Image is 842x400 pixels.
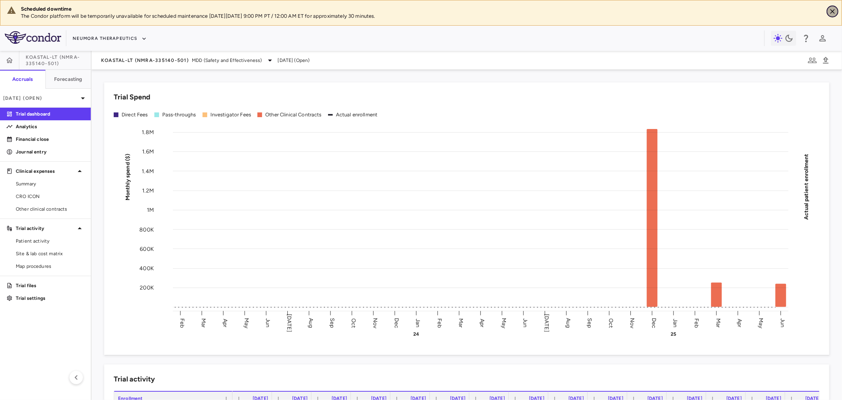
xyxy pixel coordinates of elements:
tspan: 400K [139,265,154,272]
div: Scheduled downtime [21,6,820,13]
p: Analytics [16,123,84,130]
span: Other clinical contracts [16,206,84,213]
text: Mar [715,318,722,327]
p: Journal entry [16,148,84,155]
span: Summary [16,180,84,187]
tspan: 200K [140,284,154,291]
text: Sep [586,318,593,328]
img: logo-full-SnFGN8VE.png [5,31,61,44]
span: Site & lab cost matrix [16,250,84,257]
tspan: 1.4M [142,168,154,174]
p: [DATE] (Open) [3,95,78,102]
span: Map procedures [16,263,84,270]
button: Close [827,6,838,17]
text: Oct [351,318,357,327]
span: Patient activity [16,237,84,245]
tspan: 1.2M [142,187,154,194]
h6: Trial activity [114,374,155,385]
span: [DATE] (Open) [278,57,310,64]
text: Apr [737,318,743,327]
tspan: 600K [140,246,154,252]
p: Trial settings [16,295,84,302]
text: May [501,318,507,328]
text: Jan [415,318,422,327]
tspan: Monthly spend ($) [124,153,131,200]
tspan: 1M [147,207,154,213]
tspan: Actual patient enrollment [803,153,810,220]
text: Sep [329,318,336,328]
div: Actual enrollment [336,111,378,118]
p: Financial close [16,136,84,143]
text: Aug [565,318,572,328]
text: Feb [179,318,186,327]
div: Investigator Fees [210,111,251,118]
text: Jan [672,318,679,327]
text: Mar [200,318,207,327]
span: KOASTAL-LT (NMRA-335140-501) [26,54,91,67]
text: Jun [779,318,786,327]
h6: Accruals [12,76,33,83]
text: 25 [671,331,677,337]
text: May [758,318,765,328]
tspan: 1.6M [142,148,154,155]
text: Jun [264,318,271,327]
div: Direct Fees [122,111,148,118]
text: Apr [479,318,486,327]
div: Pass-throughs [162,111,196,118]
span: KOASTAL-LT (NMRA-335140-501) [101,57,189,64]
text: Dec [651,318,657,328]
p: Clinical expenses [16,168,75,175]
text: Nov [629,318,636,328]
tspan: 1.8M [142,129,154,136]
button: Neumora Therapeutics [73,32,147,45]
text: [DATE] [544,314,550,332]
h6: Forecasting [54,76,83,83]
p: Trial activity [16,225,75,232]
text: Feb [436,318,443,327]
text: Aug [308,318,314,328]
text: May [243,318,250,328]
div: Other Clinical Contracts [265,111,322,118]
text: Feb [694,318,700,327]
span: MDD (Safety and Effectiveness) [192,57,262,64]
p: The Condor platform will be temporarily unavailable for scheduled maintenance [DATE][DATE] 9:00 P... [21,13,820,20]
text: Mar [458,318,464,327]
text: Dec [393,318,400,328]
text: [DATE] [286,314,293,332]
p: Trial dashboard [16,110,84,118]
text: Jun [522,318,529,327]
text: Oct [608,318,615,327]
p: Trial files [16,282,84,289]
tspan: 800K [139,226,154,233]
span: CRO ICON [16,193,84,200]
text: Nov [372,318,379,328]
h6: Trial Spend [114,92,150,103]
text: Apr [222,318,229,327]
text: 24 [413,331,419,337]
